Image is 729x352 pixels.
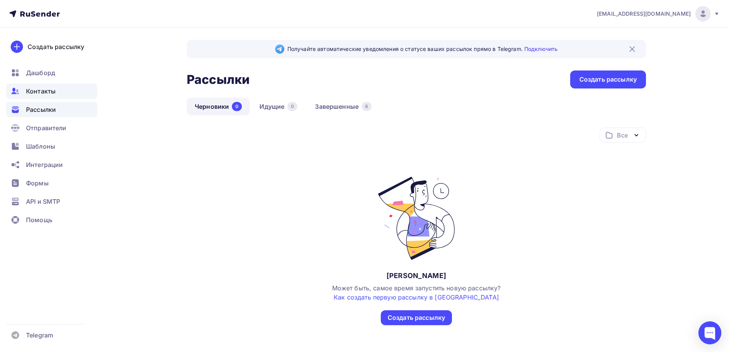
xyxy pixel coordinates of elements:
[28,42,84,51] div: Создать рассылку
[597,10,691,18] span: [EMAIL_ADDRESS][DOMAIN_NAME]
[600,128,646,142] button: Все
[6,120,97,136] a: Отправители
[26,197,60,206] span: API и SMTP
[362,102,372,111] div: 6
[6,65,97,80] a: Дашборд
[388,313,445,322] div: Создать рассылку
[332,284,501,301] span: Может быть, самое время запустить новую рассылку?
[524,46,558,52] a: Подключить
[26,178,49,188] span: Формы
[187,98,250,115] a: Черновики0
[275,44,284,54] img: Telegram
[6,175,97,191] a: Формы
[232,102,242,111] div: 0
[26,123,67,133] span: Отправители
[307,98,380,115] a: Завершенные6
[334,293,499,301] a: Как создать первую рассылку в [GEOGRAPHIC_DATA]
[387,271,446,280] div: [PERSON_NAME]
[26,331,53,340] span: Telegram
[287,102,297,111] div: 0
[187,72,250,87] h2: Рассылки
[26,215,52,224] span: Помощь
[26,105,56,114] span: Рассылки
[26,142,55,151] span: Шаблоны
[26,87,55,96] span: Контакты
[6,139,97,154] a: Шаблоны
[617,131,628,140] div: Все
[26,68,55,77] span: Дашборд
[251,98,305,115] a: Идущие0
[579,75,637,84] div: Создать рассылку
[6,83,97,99] a: Контакты
[6,102,97,117] a: Рассылки
[287,45,558,53] span: Получайте автоматические уведомления о статусе ваших рассылок прямо в Telegram.
[597,6,720,21] a: [EMAIL_ADDRESS][DOMAIN_NAME]
[26,160,63,169] span: Интеграции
